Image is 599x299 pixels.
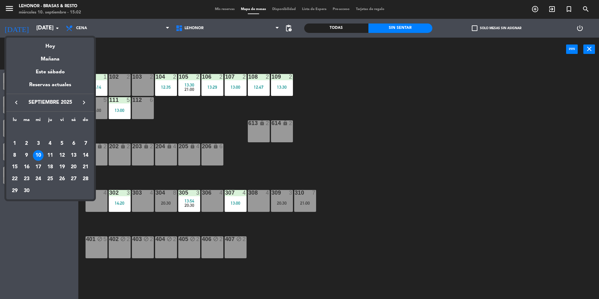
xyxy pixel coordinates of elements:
th: martes [21,116,33,126]
div: 7 [80,138,91,149]
th: viernes [56,116,68,126]
td: 14 de septiembre de 2025 [80,149,91,161]
div: Este sábado [6,63,94,81]
div: 21 [80,162,91,172]
td: 9 de septiembre de 2025 [21,149,33,161]
td: 17 de septiembre de 2025 [32,161,44,173]
button: keyboard_arrow_left [11,98,22,107]
div: 15 [9,162,20,172]
td: 30 de septiembre de 2025 [21,185,33,197]
td: 15 de septiembre de 2025 [9,161,21,173]
td: 3 de septiembre de 2025 [32,138,44,149]
div: Reservas actuales [6,81,94,94]
div: 13 [68,150,79,161]
th: lunes [9,116,21,126]
td: 2 de septiembre de 2025 [21,138,33,149]
i: keyboard_arrow_right [80,99,88,106]
i: keyboard_arrow_left [13,99,20,106]
td: 21 de septiembre de 2025 [80,161,91,173]
td: 23 de septiembre de 2025 [21,173,33,185]
div: 26 [57,174,67,184]
td: 28 de septiembre de 2025 [80,173,91,185]
td: 11 de septiembre de 2025 [44,149,56,161]
div: 4 [45,138,55,149]
td: 7 de septiembre de 2025 [80,138,91,149]
div: 18 [45,162,55,172]
td: 27 de septiembre de 2025 [68,173,80,185]
td: 19 de septiembre de 2025 [56,161,68,173]
td: 29 de septiembre de 2025 [9,185,21,197]
div: 1 [9,138,20,149]
div: 24 [33,174,44,184]
div: 19 [57,162,67,172]
td: 6 de septiembre de 2025 [68,138,80,149]
td: 26 de septiembre de 2025 [56,173,68,185]
div: 25 [45,174,55,184]
div: 3 [33,138,44,149]
td: SEP. [9,126,91,138]
div: 11 [45,150,55,161]
div: 9 [21,150,32,161]
td: 4 de septiembre de 2025 [44,138,56,149]
th: domingo [80,116,91,126]
div: 14 [80,150,91,161]
th: sábado [68,116,80,126]
div: Mañana [6,50,94,63]
div: 2 [21,138,32,149]
td: 13 de septiembre de 2025 [68,149,80,161]
div: 16 [21,162,32,172]
div: 30 [21,186,32,196]
div: 22 [9,174,20,184]
div: 5 [57,138,67,149]
td: 16 de septiembre de 2025 [21,161,33,173]
td: 1 de septiembre de 2025 [9,138,21,149]
td: 5 de septiembre de 2025 [56,138,68,149]
td: 12 de septiembre de 2025 [56,149,68,161]
td: 18 de septiembre de 2025 [44,161,56,173]
div: 6 [68,138,79,149]
td: 22 de septiembre de 2025 [9,173,21,185]
div: Hoy [6,38,94,50]
div: 17 [33,162,44,172]
th: jueves [44,116,56,126]
span: septiembre 2025 [22,98,78,107]
td: 24 de septiembre de 2025 [32,173,44,185]
td: 10 de septiembre de 2025 [32,149,44,161]
div: 23 [21,174,32,184]
td: 8 de septiembre de 2025 [9,149,21,161]
div: 8 [9,150,20,161]
td: 25 de septiembre de 2025 [44,173,56,185]
div: 12 [57,150,67,161]
div: 10 [33,150,44,161]
div: 28 [80,174,91,184]
div: 29 [9,186,20,196]
div: 20 [68,162,79,172]
button: keyboard_arrow_right [78,98,90,107]
div: 27 [68,174,79,184]
th: miércoles [32,116,44,126]
td: 20 de septiembre de 2025 [68,161,80,173]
